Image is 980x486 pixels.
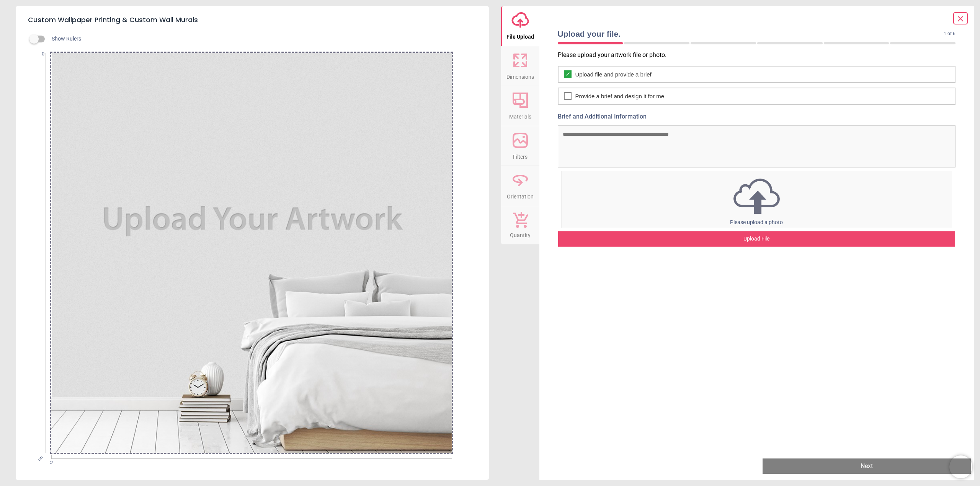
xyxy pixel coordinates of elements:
[949,455,972,478] iframe: Brevo live chat
[510,228,531,239] span: Quantity
[730,219,783,225] span: Please upload a photo
[944,31,955,37] span: 1 of 6
[48,459,53,464] span: 0
[501,6,539,46] button: File Upload
[501,126,539,166] button: Filters
[507,189,534,201] span: Orientation
[558,231,955,247] div: Upload File
[575,70,652,78] span: Upload file and provide a brief
[558,112,956,121] label: Brief and Additional Information
[506,29,534,41] span: File Upload
[28,12,477,28] h5: Custom Wallpaper Printing & Custom Wall Murals
[763,458,971,474] button: Next
[575,92,665,100] span: Provide a brief and design it for me
[501,166,539,206] button: Orientation
[34,34,489,44] div: Show Rulers
[506,70,534,81] span: Dimensions
[513,150,528,161] span: Filters
[558,51,962,59] p: Please upload your artwork file or photo.
[30,51,44,57] span: 0
[37,455,44,462] span: cm
[501,206,539,244] button: Quantity
[509,109,531,121] span: Materials
[562,176,952,216] img: upload icon
[501,86,539,126] button: Materials
[558,28,944,39] span: Upload your file.
[501,46,539,86] button: Dimensions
